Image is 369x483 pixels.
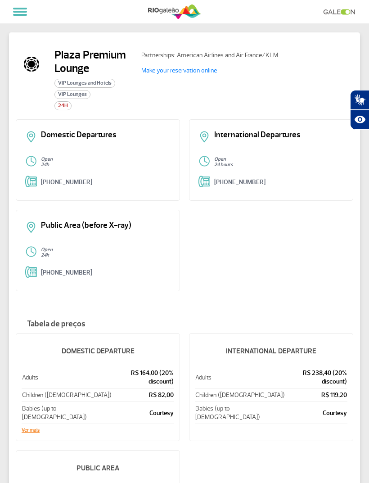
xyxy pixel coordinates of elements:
span: VIP Lounges [54,90,90,99]
p: 24h [41,253,171,258]
strong: Open [41,156,53,162]
p: Children ([DEMOGRAPHIC_DATA]) [195,391,286,399]
h5: PUBLIC AREA [22,456,174,480]
strong: Open [41,247,53,253]
a: [PHONE_NUMBER] [214,178,265,186]
p: Courtesy [115,409,174,417]
strong: Open [214,156,226,162]
h4: Tabela de preços [16,320,353,329]
p: International Departures [214,131,344,139]
a: Make your reservation online [141,67,217,74]
button: Abrir recursos assistivos. [350,110,369,130]
a: [PHONE_NUMBER] [41,178,92,186]
p: Public Area (before X-ray) [41,221,171,230]
p: Partnerships: American Airlines and Air France/KLM. [141,50,303,60]
div: Plugin de acessibilidade da Hand Talk. [350,90,369,130]
p: R$ 164,00 (20% discount) [115,369,174,386]
p: R$ 82,00 [115,391,174,399]
p: R$ 238,40 (20% discount) [287,369,347,386]
h5: DOMESTIC DEPARTURE [22,339,174,363]
button: Abrir tradutor de língua de sinais. [350,90,369,110]
span: 24H [54,101,72,110]
h5: INTERNATIONAL DEPARTURE [195,339,347,363]
p: Babies (up to [DEMOGRAPHIC_DATA]) [22,404,114,421]
p: 24h [41,162,171,167]
img: plaza-vip-logo.png [16,48,47,80]
button: Ver mais [22,428,40,433]
p: Courtesy [287,409,347,417]
p: Children ([DEMOGRAPHIC_DATA]) [22,391,114,399]
p: 24 hours [214,162,344,167]
span: VIP Lounges and Hotels [54,79,115,88]
p: R$ 119,20 [287,391,347,399]
p: Adults [195,373,286,382]
h2: Plaza Premium Lounge [54,48,134,75]
p: Adults [22,373,114,382]
p: Babies (up to [DEMOGRAPHIC_DATA]) [195,404,286,421]
p: Domestic Departures [41,131,171,139]
a: [PHONE_NUMBER] [41,269,92,276]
